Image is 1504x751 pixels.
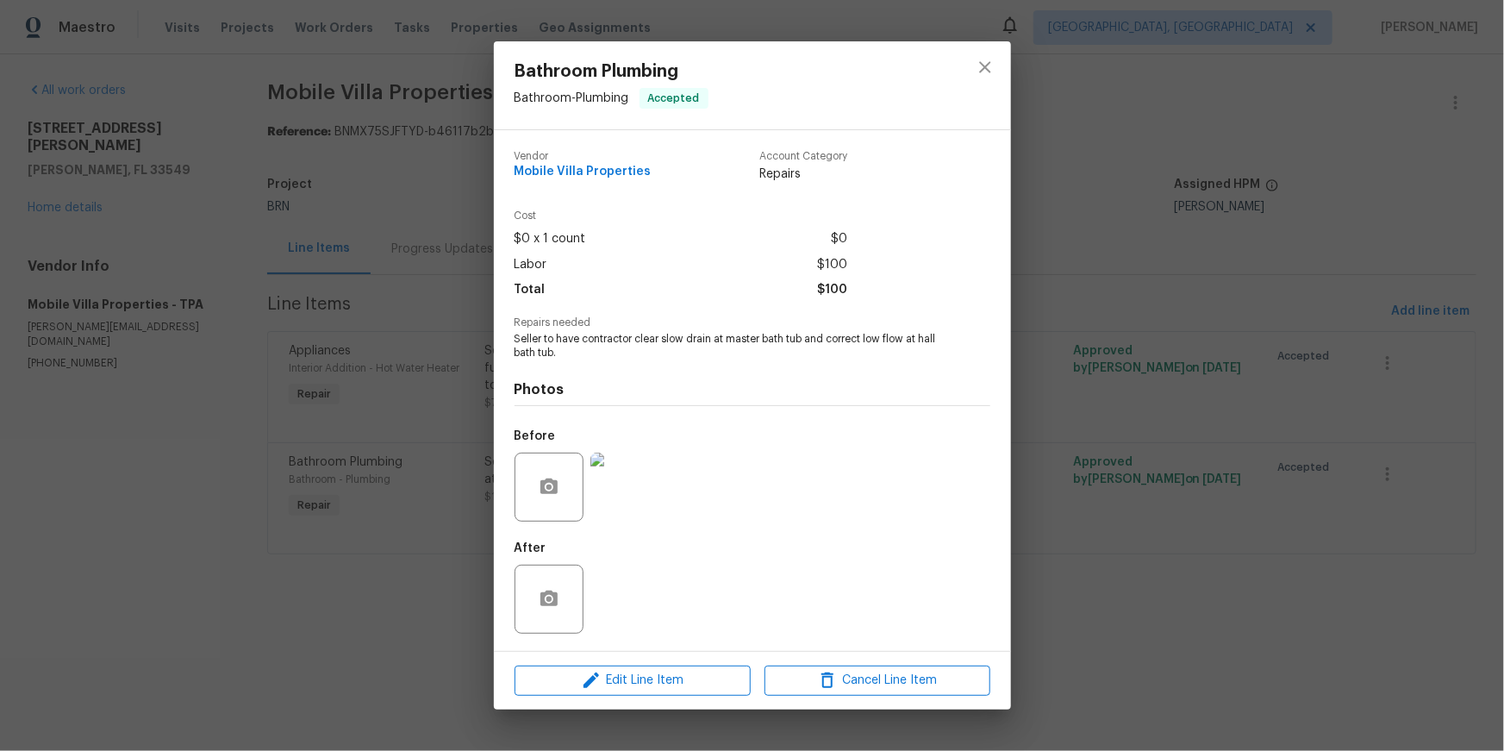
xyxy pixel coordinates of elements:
[520,670,746,692] span: Edit Line Item
[515,278,546,303] span: Total
[515,210,847,222] span: Cost
[515,253,547,278] span: Labor
[764,666,990,696] button: Cancel Line Item
[515,317,990,329] span: Repairs needed
[515,227,586,252] span: $0 x 1 count
[515,666,751,696] button: Edit Line Item
[515,92,629,104] span: Bathroom - Plumbing
[759,151,847,162] span: Account Category
[515,62,708,81] span: Bathroom Plumbing
[641,90,707,107] span: Accepted
[515,381,990,398] h4: Photos
[515,430,556,442] h5: Before
[817,278,847,303] span: $100
[515,166,652,178] span: Mobile Villa Properties
[831,227,847,252] span: $0
[515,332,943,361] span: Seller to have contractor clear slow drain at master bath tub and correct low flow at hall bath tub.
[515,151,652,162] span: Vendor
[770,670,985,692] span: Cancel Line Item
[759,166,847,183] span: Repairs
[515,542,546,554] h5: After
[964,47,1006,88] button: close
[817,253,847,278] span: $100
